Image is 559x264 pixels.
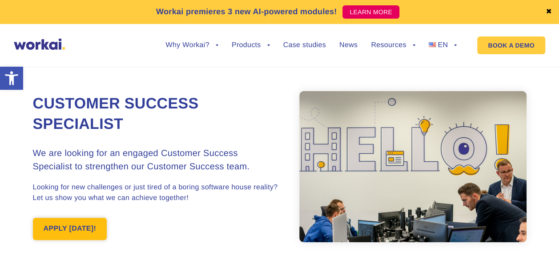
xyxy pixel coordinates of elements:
[209,36,280,45] span: Mobile phone number
[33,218,107,240] a: APPLY [DATE]!
[232,42,270,49] a: Products
[33,94,280,135] h1: Customer Success Specialist
[2,170,8,176] input: I hereby consent to the processing of my personal data of a special category contained in my appl...
[165,42,218,49] a: Why Workai?
[546,8,552,16] a: ✖
[438,41,448,49] span: EN
[33,182,280,204] p: Looking for new challenges or just tired of a boring software house reality? Let us show you what...
[130,238,172,247] a: Privacy Policy
[2,123,402,148] span: I hereby consent to the processing of the personal data I have provided during the recruitment pr...
[33,147,280,173] h3: We are looking for an engaged Customer Success Specialist to strengthen our Customer Success team.
[2,169,414,202] span: I hereby consent to the processing of my personal data of a special category contained in my appl...
[339,42,358,49] a: News
[2,124,8,130] input: I hereby consent to the processing of the personal data I have provided during the recruitment pr...
[342,5,399,19] a: LEARN MORE
[156,6,337,18] p: Workai premieres 3 new AI-powered modules!
[477,36,545,54] a: BOOK A DEMO
[371,42,415,49] a: Resources
[283,42,326,49] a: Case studies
